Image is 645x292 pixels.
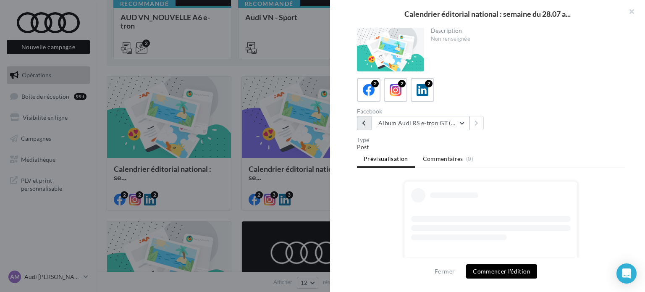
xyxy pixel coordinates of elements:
div: Open Intercom Messenger [616,263,637,284]
button: Commencer l'édition [466,264,537,279]
div: 2 [398,80,406,87]
span: (0) [466,155,473,162]
div: 2 [371,80,379,87]
button: Album Audi RS e-tron GT (e-tron GT attack plan) [371,116,469,130]
div: Facebook [357,108,488,114]
div: 2 [425,80,433,87]
button: Fermer [431,266,458,276]
div: Description [431,28,619,34]
span: Calendrier éditorial national : semaine du 28.07 a... [404,10,571,18]
div: Non renseignée [431,35,619,43]
div: Type [357,137,625,143]
span: Commentaires [423,155,463,163]
div: Post [357,143,625,151]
